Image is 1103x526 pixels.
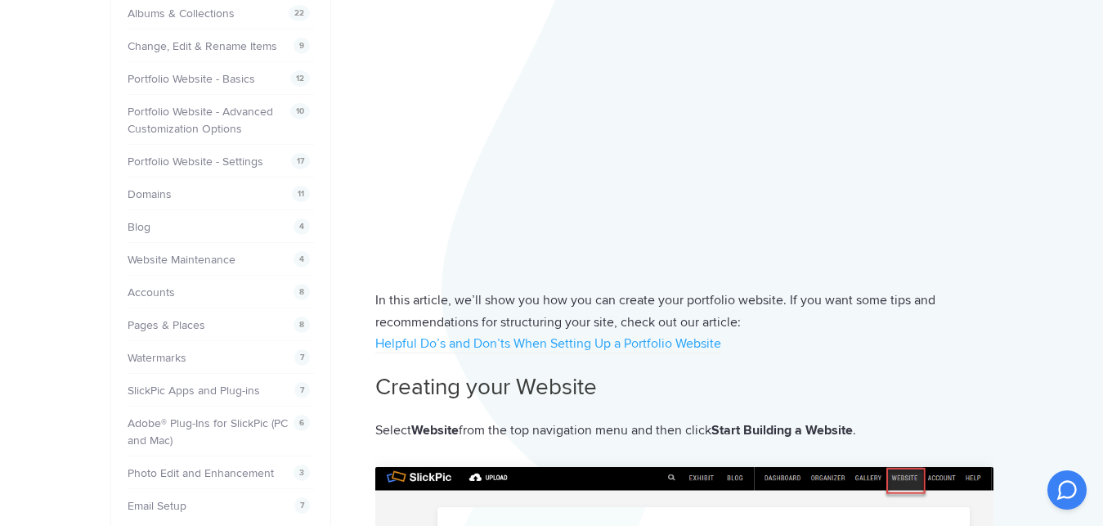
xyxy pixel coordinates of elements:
span: 3 [294,465,310,481]
span: 6 [294,415,310,431]
a: SlickPic Apps and Plug-ins [128,384,260,398]
a: Watermarks [128,351,186,365]
a: Adobe® Plug-Ins for SlickPic (PC and Mac) [128,416,288,447]
a: Website Maintenance [128,253,235,267]
a: Portfolio Website - Basics [128,72,255,86]
span: 8 [294,317,310,333]
p: In this article, we’ll show you how you can create your portfolio website. If you want some tips ... [375,290,993,355]
span: 7 [294,349,310,366]
a: Helpful Do’s and Don’ts When Setting Up a Portfolio Website [375,335,721,353]
a: Change, Edit & Rename Items [128,39,277,53]
span: 22 [289,5,310,21]
span: 11 [292,186,310,202]
a: Domains [128,187,172,201]
a: Blog [128,220,150,234]
span: 4 [294,218,310,235]
a: Albums & Collections [128,7,235,20]
p: Select from the top navigation menu and then click . [375,420,993,442]
span: 17 [291,153,310,169]
h2: Creating your Website [375,371,993,403]
a: Email Setup [128,499,186,513]
span: 7 [294,497,310,514]
a: Portfolio Website - Advanced Customization Options [128,105,273,136]
strong: Website [411,422,459,438]
a: Photo Edit and Enhancement [128,466,274,480]
a: Pages & Places [128,318,205,332]
span: 4 [294,251,310,267]
span: 10 [290,103,310,119]
span: 9 [294,38,310,54]
span: 8 [294,284,310,300]
a: Accounts [128,285,175,299]
span: 12 [290,70,310,87]
strong: Start Building a Website [711,422,853,438]
span: 7 [294,382,310,398]
a: Portfolio Website - Settings [128,155,263,169]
